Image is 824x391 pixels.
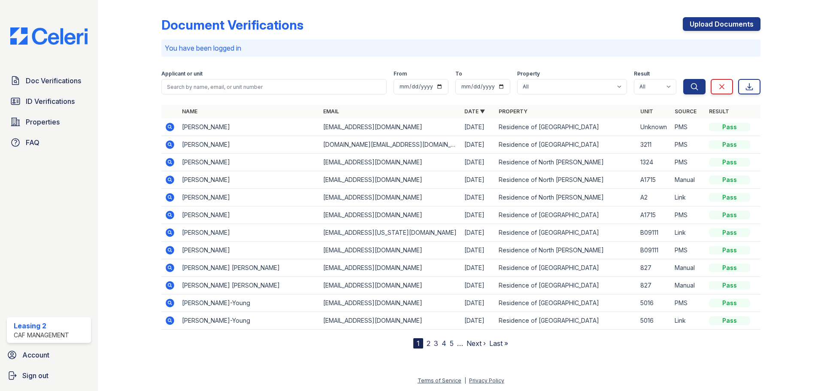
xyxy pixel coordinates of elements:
a: FAQ [7,134,91,151]
div: Leasing 2 [14,321,69,331]
td: [EMAIL_ADDRESS][DOMAIN_NAME] [320,189,461,206]
td: [DATE] [461,294,495,312]
td: PMS [671,154,706,171]
td: PMS [671,242,706,259]
td: [DATE] [461,136,495,154]
a: 2 [427,339,430,348]
td: Link [671,189,706,206]
a: Source [675,108,697,115]
input: Search by name, email, or unit number [161,79,387,94]
td: [DOMAIN_NAME][EMAIL_ADDRESS][DOMAIN_NAME] [320,136,461,154]
td: [PERSON_NAME] [179,224,320,242]
span: Sign out [22,370,48,381]
a: Account [3,346,94,364]
td: [DATE] [461,242,495,259]
span: Account [22,350,49,360]
span: FAQ [26,137,39,148]
td: Residence of [GEOGRAPHIC_DATA] [495,294,636,312]
a: Email [323,108,339,115]
td: [EMAIL_ADDRESS][DOMAIN_NAME] [320,242,461,259]
a: ID Verifications [7,93,91,110]
a: Next › [467,339,486,348]
td: Residence of North [PERSON_NAME] [495,242,636,259]
td: A1715 [637,206,671,224]
td: [DATE] [461,259,495,277]
td: PMS [671,206,706,224]
td: PMS [671,294,706,312]
a: Result [709,108,729,115]
td: Link [671,312,706,330]
td: [EMAIL_ADDRESS][DOMAIN_NAME] [320,206,461,224]
div: Pass [709,193,750,202]
td: Residence of North [PERSON_NAME] [495,154,636,171]
td: [PERSON_NAME] [179,206,320,224]
span: Properties [26,117,60,127]
td: PMS [671,136,706,154]
td: [DATE] [461,171,495,189]
td: [PERSON_NAME] [PERSON_NAME] [179,259,320,277]
td: [EMAIL_ADDRESS][DOMAIN_NAME] [320,118,461,136]
td: Residence of [GEOGRAPHIC_DATA] [495,224,636,242]
div: Pass [709,228,750,237]
div: Document Verifications [161,17,303,33]
div: Pass [709,299,750,307]
label: Property [517,70,540,77]
td: [DATE] [461,189,495,206]
div: Pass [709,316,750,325]
label: Result [634,70,650,77]
a: Sign out [3,367,94,384]
td: [DATE] [461,206,495,224]
td: Manual [671,259,706,277]
td: Link [671,224,706,242]
td: 5016 [637,312,671,330]
td: [PERSON_NAME] [179,118,320,136]
a: Unit [640,108,653,115]
p: You have been logged in [165,43,757,53]
td: PMS [671,118,706,136]
div: Pass [709,264,750,272]
td: Unknown [637,118,671,136]
a: Properties [7,113,91,130]
td: 1324 [637,154,671,171]
img: CE_Logo_Blue-a8612792a0a2168367f1c8372b55b34899dd931a85d93a1a3d3e32e68fde9ad4.png [3,27,94,45]
td: A2 [637,189,671,206]
a: Date ▼ [464,108,485,115]
td: [DATE] [461,118,495,136]
div: Pass [709,123,750,131]
td: [EMAIL_ADDRESS][DOMAIN_NAME] [320,312,461,330]
a: 5 [450,339,454,348]
a: Doc Verifications [7,72,91,89]
span: … [457,338,463,349]
label: From [394,70,407,77]
div: Pass [709,246,750,255]
a: Privacy Policy [469,377,504,384]
div: Pass [709,176,750,184]
div: Pass [709,158,750,167]
td: Residence of [GEOGRAPHIC_DATA] [495,312,636,330]
div: Pass [709,281,750,290]
td: [EMAIL_ADDRESS][US_STATE][DOMAIN_NAME] [320,224,461,242]
a: Terms of Service [418,377,461,384]
label: Applicant or unit [161,70,203,77]
div: | [464,377,466,384]
td: [PERSON_NAME] [PERSON_NAME] [179,277,320,294]
td: [EMAIL_ADDRESS][DOMAIN_NAME] [320,294,461,312]
td: B09111 [637,242,671,259]
td: [EMAIL_ADDRESS][DOMAIN_NAME] [320,259,461,277]
span: ID Verifications [26,96,75,106]
a: Last » [489,339,508,348]
label: To [455,70,462,77]
div: Pass [709,211,750,219]
a: Upload Documents [683,17,760,31]
td: Residence of North [PERSON_NAME] [495,189,636,206]
td: [DATE] [461,312,495,330]
a: 3 [434,339,438,348]
td: [EMAIL_ADDRESS][DOMAIN_NAME] [320,171,461,189]
td: 827 [637,259,671,277]
td: [EMAIL_ADDRESS][DOMAIN_NAME] [320,154,461,171]
a: 4 [442,339,446,348]
td: Residence of North [PERSON_NAME] [495,171,636,189]
td: Residence of [GEOGRAPHIC_DATA] [495,136,636,154]
td: [PERSON_NAME] [179,154,320,171]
